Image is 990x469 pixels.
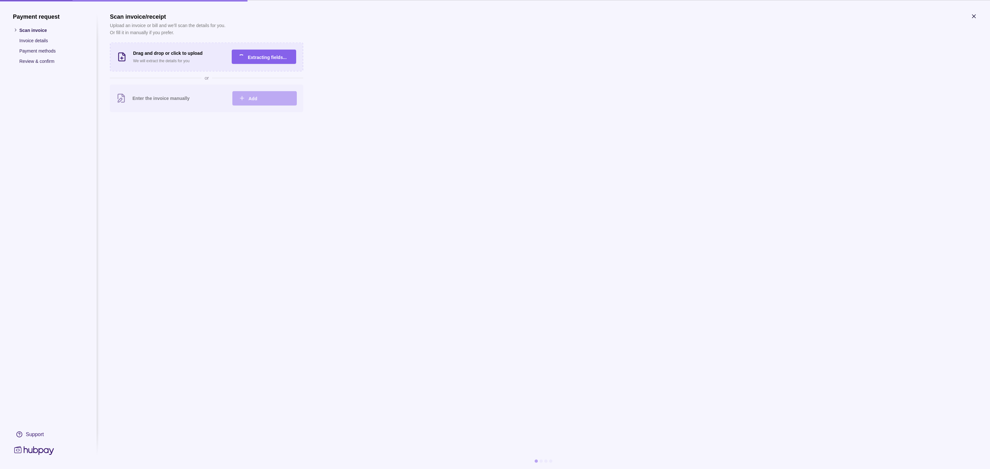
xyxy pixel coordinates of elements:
p: Upload an invoice or bill and we’ll scan the details for you. Or fill it in manually if you prefer. [110,22,226,36]
a: Support [13,427,84,441]
span: or [205,74,209,81]
div: Support [26,431,44,438]
h1: Payment request [13,13,84,20]
p: Review & confirm [19,57,84,64]
p: Invoice details [19,37,84,44]
h3: Drag and drop or click to upload [133,49,225,56]
button: Extracting fields... [232,50,296,64]
h1: Scan invoice/receipt [110,13,226,20]
span: Extracting fields... [248,54,287,60]
p: We will extract the details for you [133,57,225,64]
p: Scan invoice [19,26,84,34]
p: Payment methods [19,47,84,54]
